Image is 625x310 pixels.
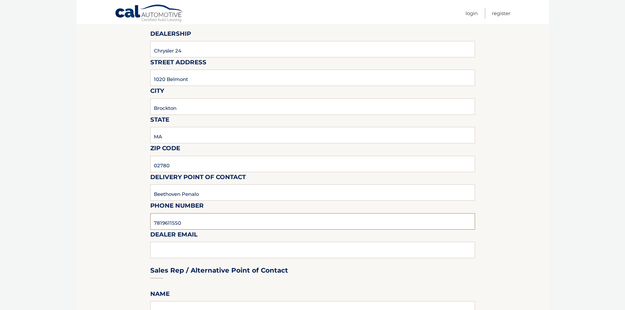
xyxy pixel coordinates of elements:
[150,289,170,301] label: Name
[115,4,184,23] a: Cal Automotive
[150,86,164,98] label: City
[150,201,204,213] label: Phone Number
[150,143,180,155] label: Zip Code
[150,115,169,127] label: State
[150,29,191,41] label: Dealership
[466,8,478,19] a: Login
[150,266,288,275] h3: Sales Rep / Alternative Point of Contact
[150,57,206,70] label: Street Address
[150,230,198,242] label: Dealer Email
[492,8,510,19] a: Register
[150,172,246,184] label: Delivery Point of Contact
